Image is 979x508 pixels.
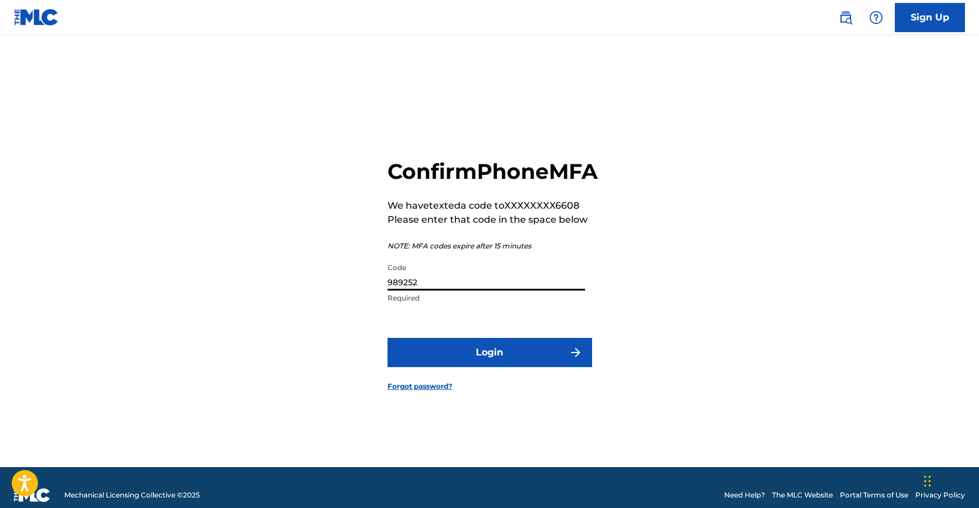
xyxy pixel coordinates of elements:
[915,490,965,500] a: Privacy Policy
[388,381,452,392] a: Forgot password?
[772,490,833,500] a: The MLC Website
[895,3,965,32] a: Sign Up
[924,464,931,499] div: Drag
[14,488,50,502] img: logo
[388,213,598,227] p: Please enter that code in the space below
[388,199,598,213] p: We have texted a code to XXXXXXXX6608
[64,490,200,500] span: Mechanical Licensing Collective © 2025
[839,11,853,25] img: search
[388,158,598,185] h2: Confirm Phone MFA
[869,11,883,25] img: help
[569,345,583,360] img: f7272a7cc735f4ea7f67.svg
[864,6,888,29] div: Help
[724,490,765,500] a: Need Help?
[388,338,592,367] button: Login
[388,293,585,303] p: Required
[14,9,59,26] img: MLC Logo
[921,452,979,508] iframe: Chat Widget
[388,241,598,251] p: NOTE: MFA codes expire after 15 minutes
[834,6,857,29] a: Public Search
[840,490,908,500] a: Portal Terms of Use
